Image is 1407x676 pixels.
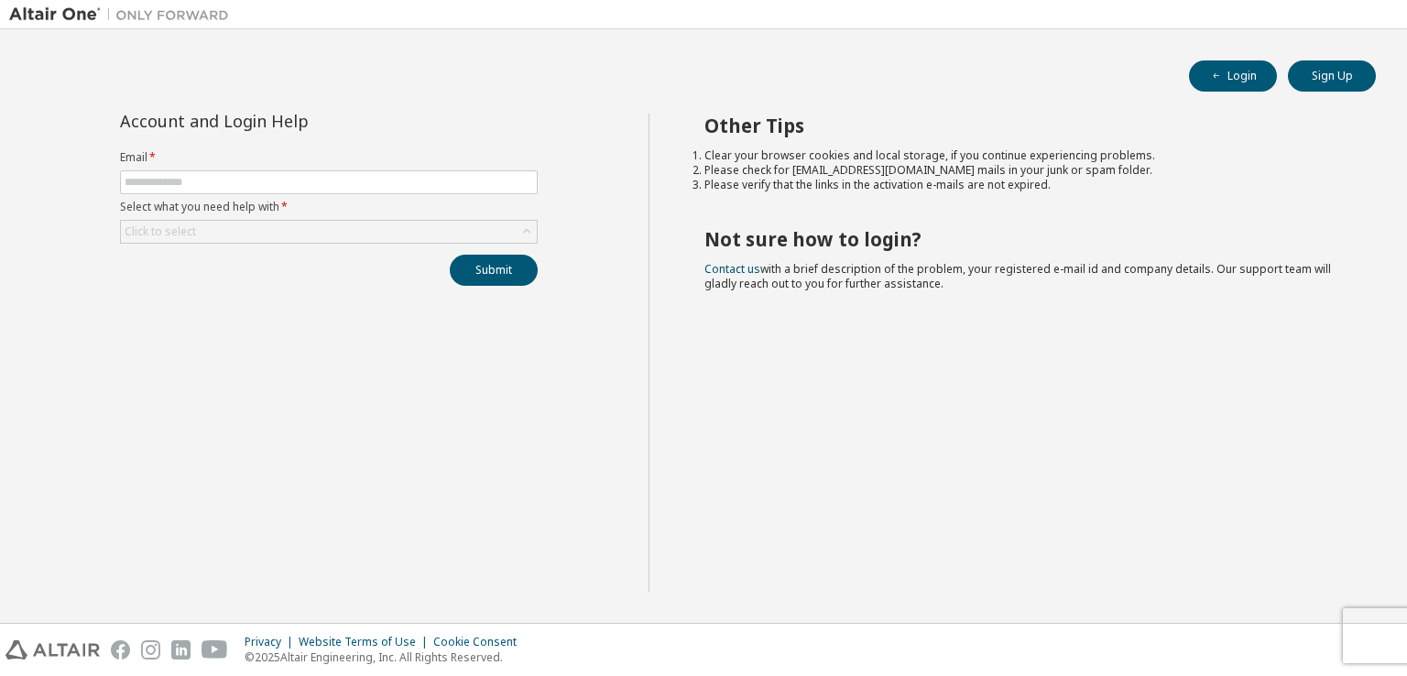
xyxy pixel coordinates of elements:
div: Click to select [121,221,537,243]
div: Website Terms of Use [299,635,433,649]
img: facebook.svg [111,640,130,660]
button: Login [1189,60,1277,92]
button: Sign Up [1288,60,1376,92]
div: Account and Login Help [120,114,454,128]
label: Select what you need help with [120,200,538,214]
div: Cookie Consent [433,635,528,649]
img: Altair One [9,5,238,24]
img: youtube.svg [202,640,228,660]
span: with a brief description of the problem, your registered e-mail id and company details. Our suppo... [704,261,1331,291]
li: Please verify that the links in the activation e-mails are not expired. [704,178,1344,192]
img: linkedin.svg [171,640,191,660]
div: Click to select [125,224,196,239]
button: Submit [450,255,538,286]
li: Clear your browser cookies and local storage, if you continue experiencing problems. [704,148,1344,163]
img: instagram.svg [141,640,160,660]
h2: Not sure how to login? [704,227,1344,251]
label: Email [120,150,538,165]
div: Privacy [245,635,299,649]
h2: Other Tips [704,114,1344,137]
a: Contact us [704,261,760,277]
li: Please check for [EMAIL_ADDRESS][DOMAIN_NAME] mails in your junk or spam folder. [704,163,1344,178]
p: © 2025 Altair Engineering, Inc. All Rights Reserved. [245,649,528,665]
img: altair_logo.svg [5,640,100,660]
